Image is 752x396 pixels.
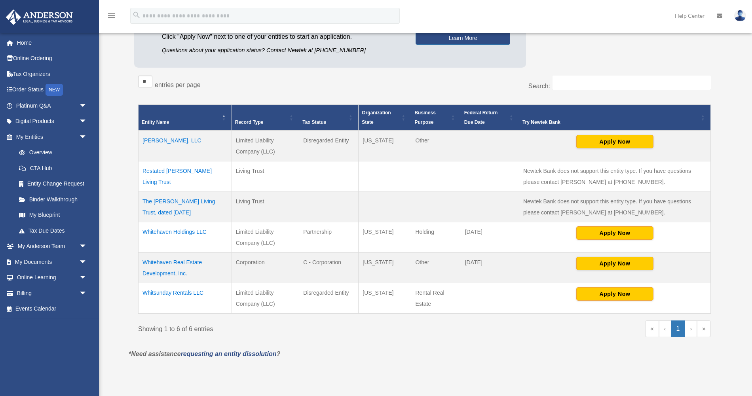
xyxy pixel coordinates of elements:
[519,192,710,222] td: Newtek Bank does not support this entity type. If you have questions please contact [PERSON_NAME]...
[6,82,99,98] a: Order StatusNEW
[232,283,299,314] td: Limited Liability Company (LLC)
[645,320,659,337] a: First
[235,119,264,125] span: Record Type
[142,119,169,125] span: Entity Name
[232,192,299,222] td: Living Trust
[359,283,411,314] td: [US_STATE]
[79,285,95,301] span: arrow_drop_down
[11,145,91,161] a: Overview
[162,31,404,42] p: Click "Apply Now" next to one of your entities to start an application.
[11,160,95,176] a: CTA Hub
[155,81,201,88] label: entries per page
[139,283,232,314] td: Whitsunday Rentals LLC
[232,105,299,131] th: Record Type: Activate to sort
[576,226,653,240] button: Apply Now
[299,283,359,314] td: Disregarded Entity
[411,283,461,314] td: Rental Real Estate
[139,131,232,161] td: [PERSON_NAME], LLC
[79,98,95,114] span: arrow_drop_down
[11,223,95,239] a: Tax Due Dates
[359,253,411,283] td: [US_STATE]
[232,222,299,253] td: Limited Liability Company (LLC)
[299,131,359,161] td: Disregarded Entity
[6,51,99,66] a: Online Ordering
[411,222,461,253] td: Holding
[576,135,653,148] button: Apply Now
[734,10,746,21] img: User Pic
[464,110,498,125] span: Federal Return Due Date
[232,131,299,161] td: Limited Liability Company (LLC)
[139,222,232,253] td: Whitehaven Holdings LLC
[139,161,232,192] td: Restated [PERSON_NAME] Living Trust
[6,98,99,114] a: Platinum Q&Aarrow_drop_down
[6,285,99,301] a: Billingarrow_drop_down
[411,105,461,131] th: Business Purpose: Activate to sort
[685,320,697,337] a: Next
[139,253,232,283] td: Whitehaven Real Estate Development, Inc.
[411,131,461,161] td: Other
[79,270,95,286] span: arrow_drop_down
[302,119,326,125] span: Tax Status
[132,11,141,19] i: search
[6,301,99,317] a: Events Calendar
[79,114,95,130] span: arrow_drop_down
[299,253,359,283] td: C - Corporation
[11,207,95,223] a: My Blueprint
[79,239,95,255] span: arrow_drop_down
[6,254,99,270] a: My Documentsarrow_drop_down
[414,110,435,125] span: Business Purpose
[6,66,99,82] a: Tax Organizers
[576,257,653,270] button: Apply Now
[359,131,411,161] td: [US_STATE]
[79,254,95,270] span: arrow_drop_down
[461,253,519,283] td: [DATE]
[519,105,710,131] th: Try Newtek Bank : Activate to sort
[659,320,671,337] a: Previous
[129,351,280,357] em: *Need assistance ?
[11,191,95,207] a: Binder Walkthrough
[6,239,99,254] a: My Anderson Teamarrow_drop_down
[528,83,550,89] label: Search:
[139,105,232,131] th: Entity Name: Activate to invert sorting
[138,320,419,335] div: Showing 1 to 6 of 6 entries
[232,161,299,192] td: Living Trust
[416,31,510,45] a: Learn More
[461,105,519,131] th: Federal Return Due Date: Activate to sort
[107,14,116,21] a: menu
[162,45,404,55] p: Questions about your application status? Contact Newtek at [PHONE_NUMBER]
[522,117,699,127] div: Try Newtek Bank
[671,320,685,337] a: 1
[697,320,711,337] a: Last
[4,9,75,25] img: Anderson Advisors Platinum Portal
[461,222,519,253] td: [DATE]
[6,270,99,286] a: Online Learningarrow_drop_down
[11,176,95,192] a: Entity Change Request
[46,84,63,96] div: NEW
[362,110,391,125] span: Organization State
[359,105,411,131] th: Organization State: Activate to sort
[519,161,710,192] td: Newtek Bank does not support this entity type. If you have questions please contact [PERSON_NAME]...
[139,192,232,222] td: The [PERSON_NAME] Living Trust, dated [DATE]
[107,11,116,21] i: menu
[6,35,99,51] a: Home
[299,222,359,253] td: Partnership
[359,222,411,253] td: [US_STATE]
[576,287,653,301] button: Apply Now
[6,129,95,145] a: My Entitiesarrow_drop_down
[299,105,359,131] th: Tax Status: Activate to sort
[79,129,95,145] span: arrow_drop_down
[411,253,461,283] td: Other
[181,351,277,357] a: requesting an entity dissolution
[232,253,299,283] td: Corporation
[6,114,99,129] a: Digital Productsarrow_drop_down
